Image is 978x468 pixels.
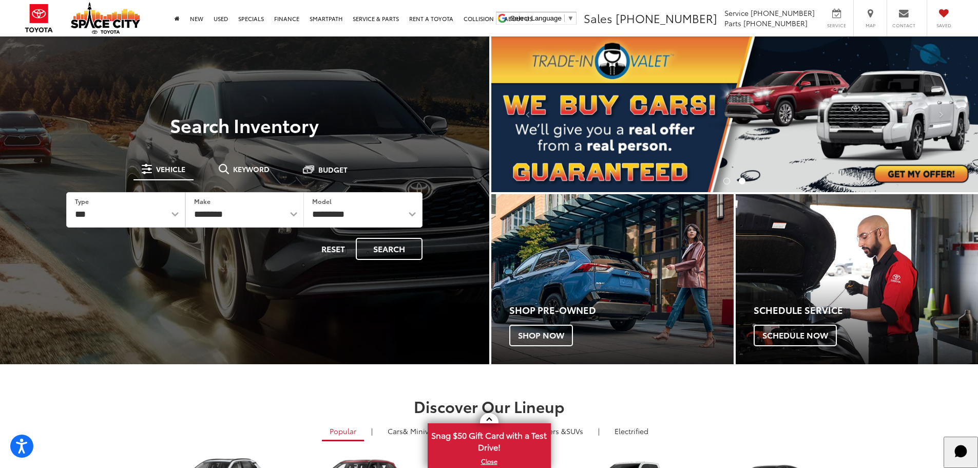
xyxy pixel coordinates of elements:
[754,305,978,315] h4: Schedule Service
[859,22,881,29] span: Map
[509,325,573,346] span: Shop Now
[127,398,851,415] h2: Discover Our Lineup
[892,22,915,29] span: Contact
[380,422,445,440] a: Cars
[616,10,717,26] span: [PHONE_NUMBER]
[751,8,815,18] span: [PHONE_NUMBER]
[71,2,140,34] img: Space City Toyota
[369,426,375,436] li: |
[322,422,364,441] a: Popular
[491,194,734,364] div: Toyota
[584,10,612,26] span: Sales
[736,194,978,364] div: Toyota
[312,197,332,205] label: Model
[429,424,550,456] span: Snag $50 Gift Card with a Test Drive!
[318,166,348,173] span: Budget
[743,18,808,28] span: [PHONE_NUMBER]
[724,8,749,18] span: Service
[403,426,437,436] span: & Minivan
[567,14,574,22] span: ▼
[43,115,446,135] h3: Search Inventory
[233,165,270,173] span: Keyword
[723,178,730,184] li: Go to slide number 1.
[739,178,745,184] li: Go to slide number 2.
[75,197,89,205] label: Type
[905,57,978,172] button: Click to view next picture.
[754,325,837,346] span: Schedule Now
[194,197,210,205] label: Make
[491,194,734,364] a: Shop Pre-Owned Shop Now
[932,22,955,29] span: Saved
[313,238,354,260] button: Reset
[607,422,656,440] a: Electrified
[724,18,741,28] span: Parts
[948,438,974,465] svg: Start Chat
[736,194,978,364] a: Schedule Service Schedule Now
[491,57,564,172] button: Click to view previous picture.
[510,14,562,22] span: Select Language
[156,165,185,173] span: Vehicle
[825,22,848,29] span: Service
[596,426,602,436] li: |
[510,14,574,22] a: Select Language​
[513,422,591,440] a: SUVs
[509,305,734,315] h4: Shop Pre-Owned
[564,14,565,22] span: ​
[356,238,423,260] button: Search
